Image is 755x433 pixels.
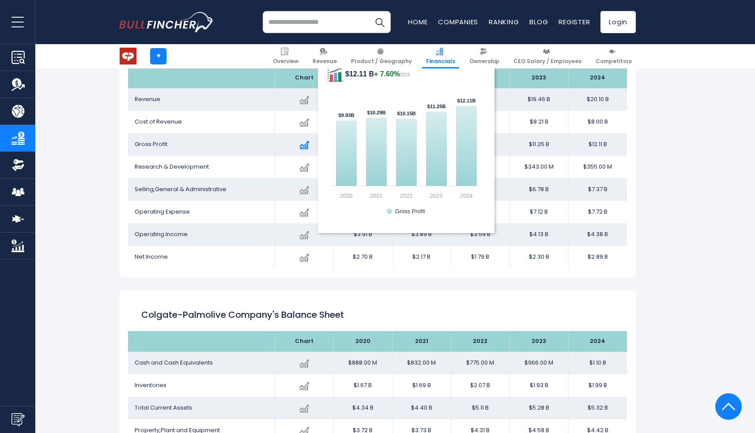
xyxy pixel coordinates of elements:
[135,185,226,193] span: Selling,General & Administrative
[568,156,627,178] td: $355.00 M
[451,331,510,352] th: 2022
[489,17,519,26] a: Ranking
[333,246,392,268] td: $2.70 B
[568,223,627,246] td: $4.38 B
[392,397,451,419] td: $4.40 B
[333,374,392,397] td: $1.67 B
[135,252,168,261] span: Net Income
[559,17,590,26] a: Register
[510,88,568,111] td: $19.46 B
[135,207,190,216] span: Operating Expense
[568,246,627,268] td: $2.89 B
[426,58,455,65] span: Financials
[340,192,352,199] text: 2020
[510,44,585,68] a: CEO Salary / Employees
[392,331,451,352] th: 2021
[11,158,25,172] img: Ownership
[370,192,382,199] text: 2021
[596,58,632,65] span: Competitors
[369,11,391,33] button: Search
[141,308,614,321] h2: Colgate-Palmolive Company's Balance Sheet
[408,17,427,26] a: Home
[135,162,209,171] span: Research & Development
[529,17,548,26] a: Blog
[120,48,136,64] img: CL logo
[451,397,510,419] td: $5.11 B
[150,48,166,64] a: +
[400,192,412,199] text: 2022
[273,58,298,65] span: Overview
[345,70,400,78] tspan: $12.11 B
[135,140,167,148] span: Gross Profit
[269,44,302,68] a: Overview
[438,17,478,26] a: Companies
[135,95,160,103] span: Revenue
[510,246,568,268] td: $2.30 B
[392,223,451,246] td: $3.89 B
[460,192,472,199] text: 2024
[469,58,499,65] span: Ownership
[510,397,568,419] td: $5.28 B
[568,68,627,88] th: 2024
[568,374,627,397] td: $1.99 B
[568,201,627,223] td: $7.72 B
[510,374,568,397] td: $1.93 B
[333,331,392,352] th: 2020
[451,246,510,268] td: $1.79 B
[351,58,412,65] span: Product / Geography
[451,352,510,374] td: $775.00 M
[338,113,354,118] text: $9.93B
[333,352,392,374] td: $888.00 M
[400,72,410,77] tspan: 2024
[392,246,451,268] td: $2.17 B
[592,44,636,68] a: Competitors
[119,12,214,32] img: bullfincher logo
[367,110,385,115] text: $10.29B
[568,111,627,133] td: $8.00 B
[457,98,476,103] text: $12.11B
[510,133,568,156] td: $11.25 B
[397,111,415,116] text: $10.15B
[600,11,636,33] a: Login
[568,331,627,352] th: 2024
[327,65,486,224] svg: $12.11 B + 7.60% 2024
[451,374,510,397] td: $2.07 B
[430,192,442,199] text: 2023
[392,352,451,374] td: $832.00 M
[568,88,627,111] td: $20.10 B
[465,44,503,68] a: Ownership
[510,331,568,352] th: 2023
[510,178,568,201] td: $6.78 B
[510,156,568,178] td: $343.00 M
[392,374,451,397] td: $1.69 B
[568,397,627,419] td: $5.32 B
[135,230,188,238] span: Operating Income
[333,223,392,246] td: $3.91 B
[309,44,341,68] a: Revenue
[374,70,400,78] tspan: + 7.60%
[510,68,568,88] th: 2023
[510,201,568,223] td: $7.12 B
[395,208,425,215] text: Gross Profit
[568,133,627,156] td: $12.11 B
[568,178,627,201] td: $7.37 B
[422,44,459,68] a: Financials
[513,58,581,65] span: CEO Salary / Employees
[347,44,416,68] a: Product / Geography
[451,223,510,246] td: $3.59 B
[510,352,568,374] td: $966.00 M
[135,117,182,126] span: Cost of Revenue
[275,331,333,352] th: Chart
[568,352,627,374] td: $1.10 B
[510,223,568,246] td: $4.13 B
[135,381,166,389] span: Inventories
[135,358,213,367] span: Cash and Cash Equivalents
[427,104,445,109] text: $11.25B
[119,12,214,32] a: Go to homepage
[333,397,392,419] td: $4.34 B
[510,111,568,133] td: $8.21 B
[313,58,337,65] span: Revenue
[135,403,192,412] span: Total Current Assets
[275,68,333,88] th: Chart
